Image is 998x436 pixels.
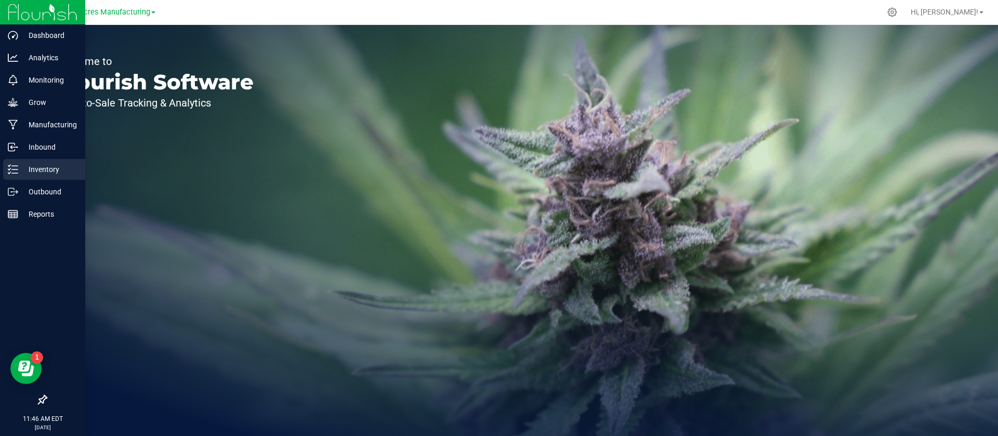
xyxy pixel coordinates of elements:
iframe: Resource center [10,353,42,384]
span: Hi, [PERSON_NAME]! [911,8,978,16]
p: Outbound [18,186,81,198]
p: 11:46 AM EDT [5,414,81,424]
p: Seed-to-Sale Tracking & Analytics [56,98,254,108]
inline-svg: Inbound [8,142,18,152]
iframe: Resource center unread badge [31,351,43,364]
p: Inbound [18,141,81,153]
p: Analytics [18,51,81,64]
div: Manage settings [886,7,899,17]
inline-svg: Reports [8,209,18,219]
p: Inventory [18,163,81,176]
span: Green Acres Manufacturing [57,8,150,17]
p: Flourish Software [56,72,254,93]
inline-svg: Analytics [8,52,18,63]
p: Manufacturing [18,118,81,131]
p: Monitoring [18,74,81,86]
inline-svg: Grow [8,97,18,108]
inline-svg: Manufacturing [8,120,18,130]
inline-svg: Monitoring [8,75,18,85]
p: Reports [18,208,81,220]
inline-svg: Dashboard [8,30,18,41]
p: [DATE] [5,424,81,431]
p: Dashboard [18,29,81,42]
inline-svg: Inventory [8,164,18,175]
inline-svg: Outbound [8,187,18,197]
p: Welcome to [56,56,254,67]
p: Grow [18,96,81,109]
